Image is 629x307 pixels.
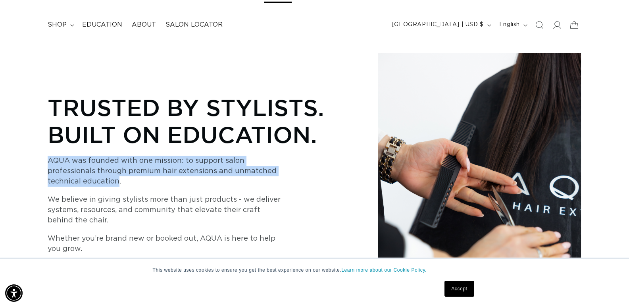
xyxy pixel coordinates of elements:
[48,21,67,29] span: shop
[444,281,474,297] a: Accept
[82,21,122,29] span: Education
[387,17,494,33] button: [GEOGRAPHIC_DATA] | USD $
[48,94,349,148] p: Trusted by Stylists. Built on Education.
[48,195,286,226] p: We believe in giving stylists more than just products - we deliver systems, resources, and commun...
[161,16,227,34] a: Salon Locator
[48,156,286,187] p: AQUA was founded with one mission: to support salon professionals through premium hair extensions...
[494,17,531,33] button: English
[392,21,484,29] span: [GEOGRAPHIC_DATA] | USD $
[43,16,77,34] summary: shop
[341,267,427,273] a: Learn more about our Cookie Policy.
[499,21,520,29] span: English
[531,16,548,34] summary: Search
[127,16,161,34] a: About
[132,21,156,29] span: About
[153,266,477,274] p: This website uses cookies to ensure you get the best experience on our website.
[165,21,223,29] span: Salon Locator
[48,234,286,254] p: Whether you’re brand new or booked out, AQUA is here to help you grow.
[5,284,23,302] div: Accessibility Menu
[77,16,127,34] a: Education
